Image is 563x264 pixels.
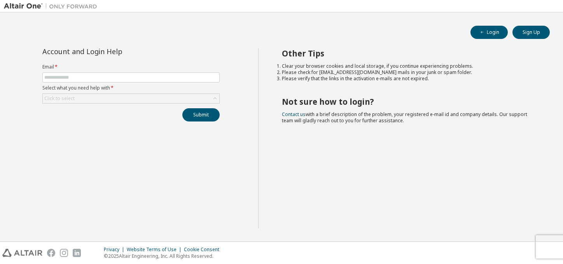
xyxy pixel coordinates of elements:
img: linkedin.svg [73,249,81,257]
div: Website Terms of Use [127,246,184,253]
li: Please check for [EMAIL_ADDRESS][DOMAIN_NAME] mails in your junk or spam folder. [282,69,536,76]
li: Please verify that the links in the activation e-mails are not expired. [282,76,536,82]
button: Login [470,26,508,39]
li: Clear your browser cookies and local storage, if you continue experiencing problems. [282,63,536,69]
div: Account and Login Help [42,48,184,55]
span: with a brief description of the problem, your registered e-mail id and company details. Our suppo... [282,111,527,124]
img: altair_logo.svg [2,249,42,257]
img: facebook.svg [47,249,55,257]
label: Select what you need help with [42,85,220,91]
label: Email [42,64,220,70]
p: © 2025 Altair Engineering, Inc. All Rights Reserved. [104,253,224,259]
img: Altair One [4,2,101,10]
div: Cookie Consent [184,246,224,253]
h2: Other Tips [282,48,536,58]
h2: Not sure how to login? [282,97,536,107]
div: Privacy [104,246,127,253]
img: instagram.svg [60,249,68,257]
div: Click to select [43,94,219,103]
div: Click to select [44,95,75,102]
button: Submit [182,108,220,121]
a: Contact us [282,111,306,118]
button: Sign Up [512,26,550,39]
